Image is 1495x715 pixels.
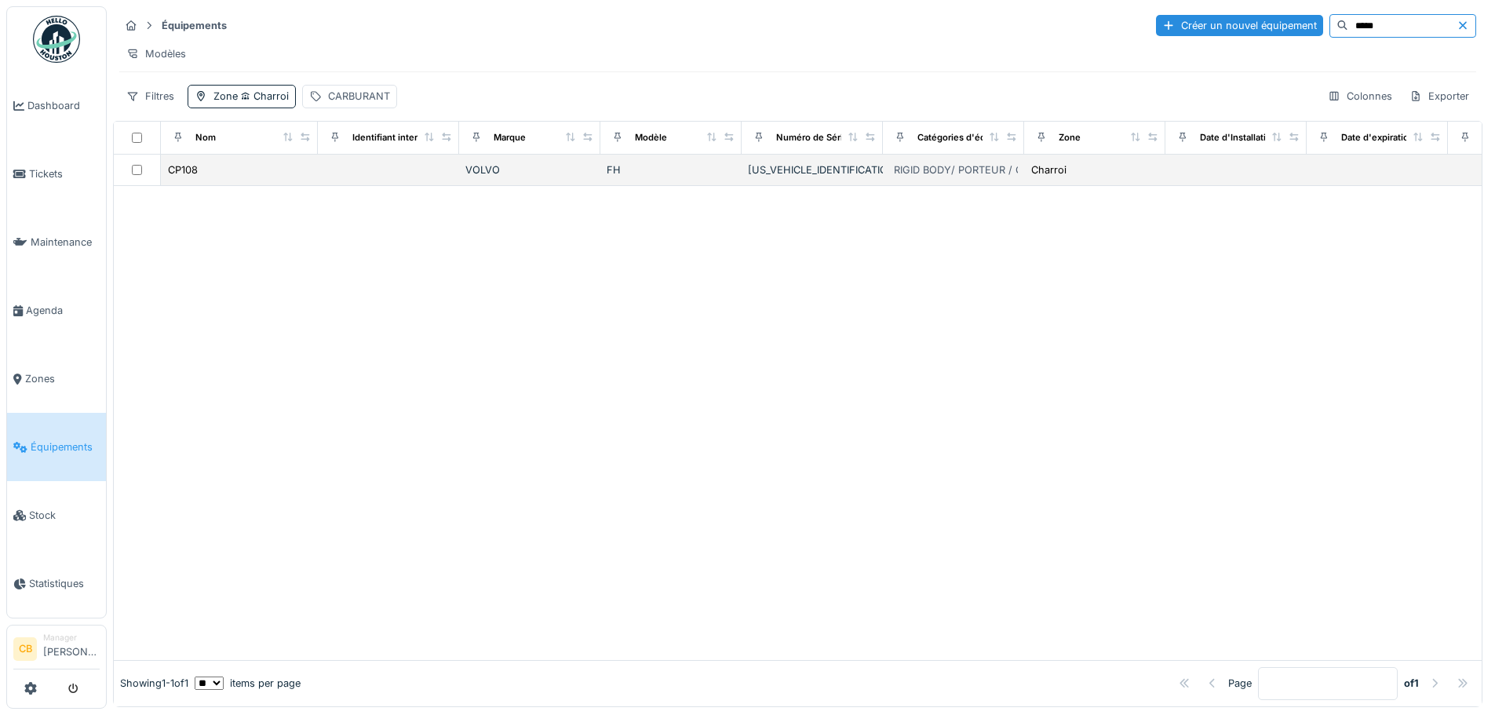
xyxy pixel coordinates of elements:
[26,303,100,318] span: Agenda
[776,131,848,144] div: Numéro de Série
[13,637,37,661] li: CB
[43,632,100,666] li: [PERSON_NAME]
[31,440,100,454] span: Équipements
[33,16,80,63] img: Badge_color-CXgf-gQk.svg
[213,89,289,104] div: Zone
[168,162,198,177] div: CP108
[352,131,428,144] div: Identifiant interne
[607,162,735,177] div: FH
[465,162,594,177] div: VOLVO
[1228,676,1252,691] div: Page
[7,71,106,140] a: Dashboard
[7,345,106,413] a: Zones
[29,508,100,523] span: Stock
[1031,162,1067,177] div: Charroi
[1200,131,1277,144] div: Date d'Installation
[328,89,390,104] div: CARBURANT
[7,413,106,481] a: Équipements
[1341,131,1414,144] div: Date d'expiration
[29,576,100,591] span: Statistiques
[31,235,100,250] span: Maintenance
[7,481,106,549] a: Stock
[43,632,100,644] div: Manager
[155,18,233,33] strong: Équipements
[7,208,106,276] a: Maintenance
[29,166,100,181] span: Tickets
[1156,15,1323,36] div: Créer un nouvel équipement
[1404,676,1419,691] strong: of 1
[917,131,1026,144] div: Catégories d'équipement
[748,162,877,177] div: [US_VEHICLE_IDENTIFICATION_NUMBER]
[119,85,181,108] div: Filtres
[120,676,188,691] div: Showing 1 - 1 of 1
[7,549,106,618] a: Statistiques
[195,676,301,691] div: items per page
[7,276,106,345] a: Agenda
[25,371,100,386] span: Zones
[27,98,100,113] span: Dashboard
[238,90,289,102] span: Charroi
[1402,85,1476,108] div: Exporter
[13,632,100,669] a: CB Manager[PERSON_NAME]
[1059,131,1081,144] div: Zone
[7,140,106,208] a: Tickets
[894,162,1057,177] div: RIGID BODY/ PORTEUR / CAMION
[119,42,193,65] div: Modèles
[195,131,216,144] div: Nom
[494,131,526,144] div: Marque
[635,131,667,144] div: Modèle
[1321,85,1399,108] div: Colonnes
